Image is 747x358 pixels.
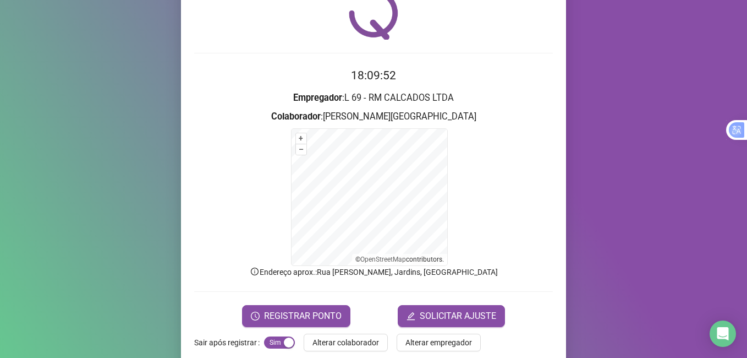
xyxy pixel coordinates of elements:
[296,133,306,144] button: +
[398,305,505,327] button: editSOLICITAR AJUSTE
[271,111,321,122] strong: Colaborador
[351,69,396,82] time: 18:09:52
[420,310,496,323] span: SOLICITAR AJUSTE
[360,256,406,263] a: OpenStreetMap
[194,266,553,278] p: Endereço aprox. : Rua [PERSON_NAME], Jardins, [GEOGRAPHIC_DATA]
[710,321,736,347] div: Open Intercom Messenger
[264,310,342,323] span: REGISTRAR PONTO
[250,267,260,276] span: info-circle
[355,256,444,263] li: © contributors.
[194,334,264,351] label: Sair após registrar
[242,305,350,327] button: REGISTRAR PONTO
[304,334,388,351] button: Alterar colaborador
[405,337,472,349] span: Alterar empregador
[251,312,260,321] span: clock-circle
[296,144,306,155] button: –
[407,312,415,321] span: edit
[312,337,379,349] span: Alterar colaborador
[194,91,553,105] h3: : L 69 - RM CALCADOS LTDA
[194,110,553,124] h3: : [PERSON_NAME][GEOGRAPHIC_DATA]
[293,93,342,103] strong: Empregador
[397,334,481,351] button: Alterar empregador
